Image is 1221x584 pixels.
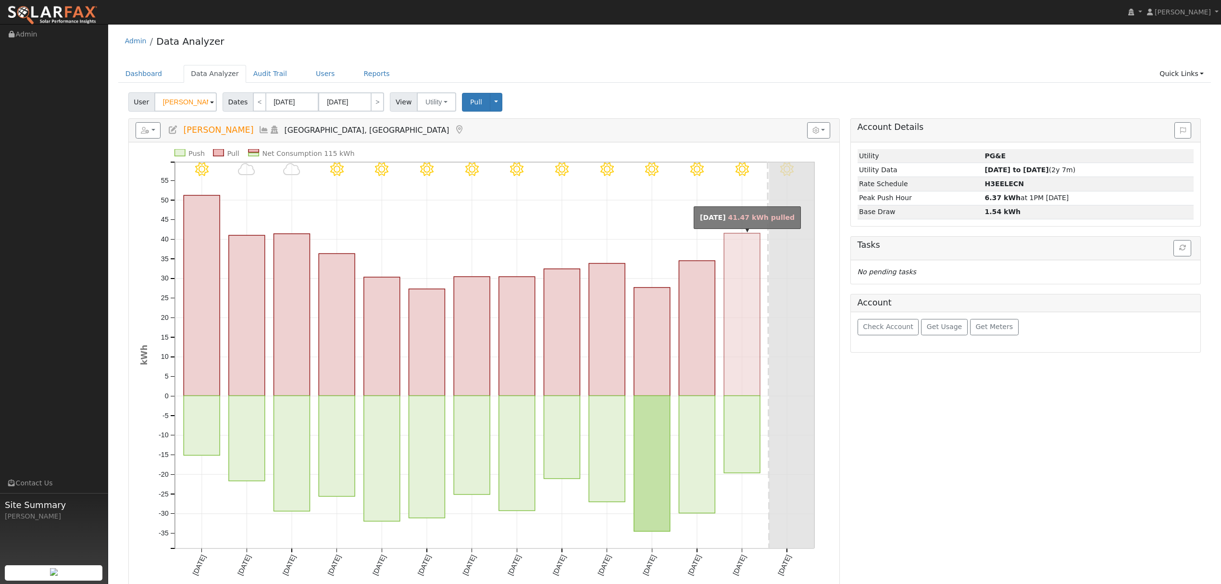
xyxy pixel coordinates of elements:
i: 9/05 - MostlyClear [375,163,388,176]
text: [DATE] [371,554,387,577]
span: Site Summary [5,498,103,511]
text: [DATE] [281,554,298,577]
rect: onclick="" [454,277,490,396]
rect: onclick="" [544,269,580,396]
text: [DATE] [776,554,793,577]
span: User [128,92,155,112]
strong: 1.54 kWh [984,208,1021,216]
a: Users [309,65,342,83]
button: Pull [462,93,490,112]
i: 9/04 - MostlyClear [330,163,344,176]
span: Dates [223,92,253,112]
button: Refresh [1173,240,1191,256]
text: -25 [159,490,169,498]
text: [DATE] [191,554,207,577]
text: 25 [161,294,168,302]
span: [PERSON_NAME] [183,125,253,135]
i: 9/13 - MostlyClear [735,163,749,176]
span: Pull [470,98,482,106]
text: 10 [161,353,168,361]
rect: onclick="" [364,277,400,396]
rect: onclick="" [679,261,715,396]
td: Base Draw [858,205,983,219]
span: (2y 7m) [984,166,1075,174]
a: Map [454,125,464,135]
strong: 6.37 kWh [984,194,1021,202]
td: Rate Schedule [858,177,983,191]
text: -5 [162,412,169,419]
i: 9/02 - MostlyCloudy [238,163,255,176]
rect: onclick="" [544,396,580,479]
text: 45 [161,216,168,224]
i: 9/01 - Clear [195,163,208,176]
button: Check Account [858,319,919,335]
rect: onclick="" [274,396,310,511]
rect: onclick="" [229,396,265,481]
a: > [371,92,384,112]
text: Push [188,150,205,158]
text: kWh [139,345,149,366]
span: [PERSON_NAME] [1155,8,1211,16]
h5: Tasks [858,240,1194,250]
text: [DATE] [236,554,252,577]
text: Net Consumption 115 kWh [262,150,354,158]
rect: onclick="" [319,254,355,396]
rect: onclick="" [319,396,355,496]
i: 9/06 - MostlyClear [420,163,434,176]
i: 9/07 - MostlyClear [465,163,479,176]
span: Check Account [863,323,913,330]
a: Login As (last Never) [269,125,280,135]
rect: onclick="" [499,277,535,396]
rect: onclick="" [229,235,265,396]
input: Select a User [154,92,217,112]
span: View [390,92,417,112]
a: Data Analyzer [184,65,246,83]
span: 41.47 kWh pulled [728,214,795,221]
text: [DATE] [416,554,433,577]
button: Utility [417,92,456,112]
text: [DATE] [732,554,748,577]
rect: onclick="" [724,233,760,396]
text: 0 [164,392,168,400]
text: -10 [159,432,169,439]
text: [DATE] [326,554,343,577]
div: [PERSON_NAME] [5,511,103,521]
span: [GEOGRAPHIC_DATA], [GEOGRAPHIC_DATA] [285,126,449,135]
text: [DATE] [461,554,478,577]
text: [DATE] [551,554,568,577]
i: 9/11 - MostlyClear [645,163,659,176]
rect: onclick="" [724,396,760,473]
rect: onclick="" [184,396,220,456]
rect: onclick="" [634,288,670,396]
i: 9/03 - MostlyCloudy [283,163,300,176]
text: 50 [161,196,168,204]
text: 5 [164,373,168,381]
text: 15 [161,333,168,341]
rect: onclick="" [409,289,445,396]
text: [DATE] [506,554,523,577]
text: -30 [159,510,169,518]
strong: L [984,180,1024,188]
i: No pending tasks [858,268,916,276]
text: -20 [159,470,169,478]
button: Get Usage [921,319,968,335]
rect: onclick="" [499,396,535,511]
text: 55 [161,177,168,184]
text: 30 [161,275,168,282]
h5: Account [858,298,892,307]
text: [DATE] [686,554,703,577]
text: 35 [161,255,168,263]
rect: onclick="" [454,396,490,495]
span: Get Usage [927,323,962,330]
button: Issue History [1174,122,1191,139]
img: SolarFax [7,5,98,25]
td: Peak Push Hour [858,191,983,205]
rect: onclick="" [634,396,670,532]
strong: [DATE] to [DATE] [984,166,1048,174]
h5: Account Details [858,122,1194,132]
span: Get Meters [975,323,1013,330]
a: Admin [125,37,147,45]
i: 9/10 - MostlyClear [600,163,614,176]
rect: onclick="" [679,396,715,513]
text: -15 [159,451,169,459]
